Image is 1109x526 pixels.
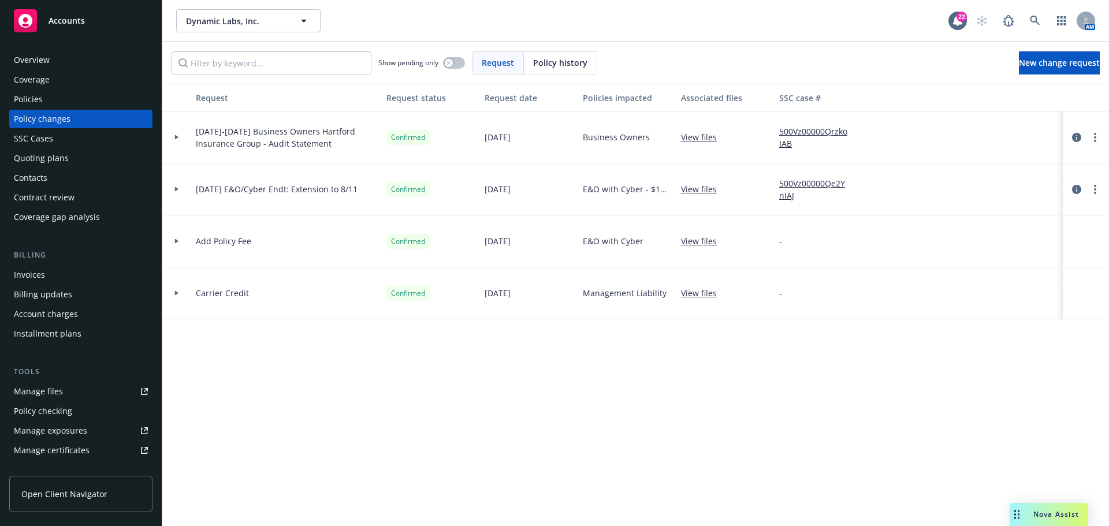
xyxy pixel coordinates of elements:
div: Associated files [681,92,770,104]
span: Request [482,57,514,69]
a: Installment plans [9,324,152,343]
a: Contacts [9,169,152,187]
span: Business Owners [583,131,650,143]
div: Quoting plans [14,149,69,167]
a: Coverage [9,70,152,89]
a: 500Vz00000Qe2YnIAJ [779,177,857,202]
a: Quoting plans [9,149,152,167]
a: Report a Bug [997,9,1020,32]
div: Toggle Row Expanded [162,163,191,215]
a: Accounts [9,5,152,37]
div: Toggle Row Expanded [162,215,191,267]
span: E&O with Cyber [583,235,643,247]
span: [DATE] E&O/Cyber Endt: Extension to 8/11 [196,183,358,195]
span: Confirmed [391,132,425,143]
a: Manage exposures [9,421,152,440]
div: Contract review [14,188,75,207]
a: Overview [9,51,152,69]
button: Policies impacted [578,84,676,111]
a: Start snowing [970,9,993,32]
span: [DATE]-[DATE] Business Owners Hartford Insurance Group - Audit Statement [196,125,377,150]
div: 22 [957,12,967,22]
span: - [779,235,782,247]
span: Confirmed [391,288,425,299]
a: more [1088,130,1102,144]
span: Show pending only [378,58,438,68]
span: E&O with Cyber - $1M / $25K [583,183,672,195]
a: Invoices [9,266,152,284]
div: Account charges [14,305,78,323]
div: Toggle Row Expanded [162,111,191,163]
span: New change request [1019,57,1100,68]
div: Toggle Row Expanded [162,267,191,319]
a: Switch app [1050,9,1073,32]
span: [DATE] [485,287,511,299]
div: Manage exposures [14,421,87,440]
a: Policy checking [9,402,152,420]
div: Coverage [14,70,50,89]
div: SSC case # [779,92,857,104]
div: Billing [9,249,152,261]
a: Manage claims [9,461,152,479]
a: circleInformation [1070,130,1084,144]
span: [DATE] [485,235,511,247]
div: Policy checking [14,402,72,420]
button: Nova Assist [1010,503,1088,526]
div: Manage certificates [14,441,90,460]
a: 500Vz00000QrzkoIAB [779,125,857,150]
div: Policies [14,90,43,109]
div: Billing updates [14,285,72,304]
button: Dynamic Labs, Inc. [176,9,321,32]
span: Carrier Credit [196,287,249,299]
a: Search [1024,9,1047,32]
a: View files [681,183,726,195]
span: Dynamic Labs, Inc. [186,15,286,27]
span: Policy history [533,57,587,69]
a: View files [681,235,726,247]
a: View files [681,131,726,143]
a: Billing updates [9,285,152,304]
div: Invoices [14,266,45,284]
a: Policy changes [9,110,152,128]
span: Confirmed [391,236,425,247]
a: Manage files [9,382,152,401]
div: Overview [14,51,50,69]
div: Installment plans [14,324,81,343]
a: Manage certificates [9,441,152,460]
a: View files [681,287,726,299]
button: Request status [382,84,480,111]
span: Confirmed [391,184,425,195]
button: Associated files [676,84,775,111]
a: circleInformation [1070,182,1084,196]
span: Open Client Navigator [21,488,107,500]
input: Filter by keyword... [172,51,371,74]
div: Policy changes [14,110,70,128]
span: Accounts [49,16,85,25]
button: SSC case # [775,84,861,111]
div: Contacts [14,169,47,187]
button: Request date [480,84,578,111]
a: New change request [1019,51,1100,74]
div: Coverage gap analysis [14,208,100,226]
div: Manage claims [14,461,72,479]
span: Management Liability [583,287,667,299]
div: Drag to move [1010,503,1024,526]
span: - [779,287,782,299]
div: Policies impacted [583,92,672,104]
span: Add Policy Fee [196,235,251,247]
div: Request status [386,92,475,104]
a: more [1088,182,1102,196]
button: Request [191,84,382,111]
a: Account charges [9,305,152,323]
div: Tools [9,366,152,378]
span: Nova Assist [1033,509,1079,519]
div: Manage files [14,382,63,401]
div: Request [196,92,377,104]
span: [DATE] [485,131,511,143]
a: SSC Cases [9,129,152,148]
a: Policies [9,90,152,109]
div: SSC Cases [14,129,53,148]
a: Contract review [9,188,152,207]
span: [DATE] [485,183,511,195]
